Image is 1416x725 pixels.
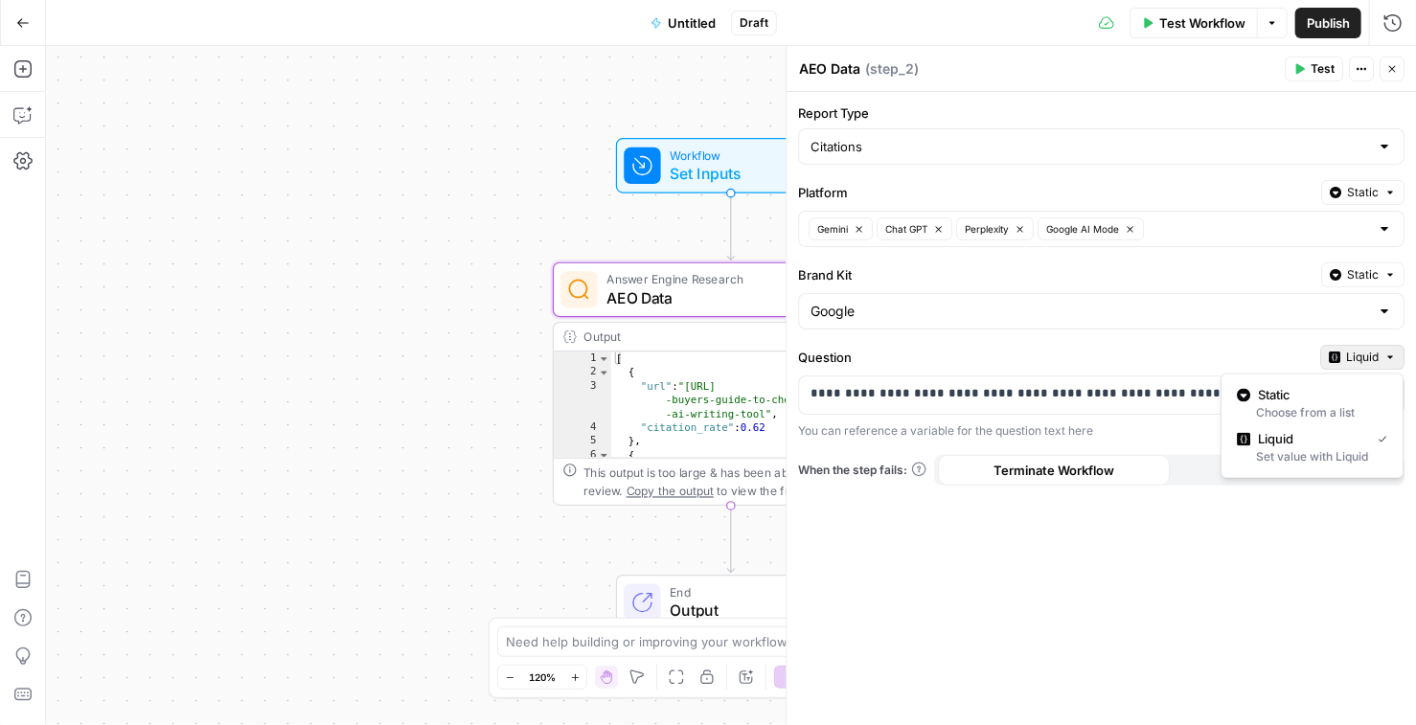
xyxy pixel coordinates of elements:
span: Perplexity [965,221,1009,237]
a: When the step fails: [798,462,926,479]
span: Toggle code folding, rows 6 through 9 [598,448,610,462]
button: Gemini [809,217,873,240]
button: Test Workflow [1130,8,1257,38]
div: WorkflowSet InputsInputs [553,138,909,193]
button: Continue [1170,455,1402,486]
button: Chat GPT [877,217,952,240]
span: Output [670,599,826,622]
span: Workflow [670,146,784,164]
span: Static [1347,266,1379,283]
div: 2 [554,366,611,379]
div: 5 [554,435,611,448]
span: Untitled [668,13,716,33]
span: Publish [1307,13,1350,33]
div: 3 [554,379,611,420]
span: Chat GPT [885,221,927,237]
span: Toggle code folding, rows 1 through 998 [598,351,610,365]
button: Static [1321,180,1405,205]
div: 4 [554,420,611,434]
g: Edge from start to step_2 [727,193,734,260]
g: Edge from step_2 to end [727,506,734,573]
div: Output [583,328,846,346]
div: 1 [554,351,611,365]
label: Platform [798,183,1313,202]
span: End [670,582,826,600]
button: Test [1285,57,1343,81]
button: Publish [1295,8,1361,38]
span: Gemini [817,221,848,237]
div: You can reference a variable for the question text here [798,422,1405,440]
span: Terminate Workflow [993,461,1114,480]
input: Google [811,302,1369,321]
label: Question [798,348,1313,367]
div: Set value with Liquid [1237,449,1387,466]
span: Test [1311,60,1335,78]
span: Answer Engine Research [606,270,846,288]
span: Google AI Mode [1046,221,1119,237]
span: Static [1258,386,1380,405]
label: Report Type [798,103,1405,123]
span: Copy the output [627,484,714,497]
span: AEO Data [606,286,846,309]
div: 6 [554,448,611,462]
button: Google AI Mode [1038,217,1144,240]
span: ( step_2 ) [865,59,919,79]
div: EndOutput [553,575,909,630]
span: Liquid [1346,349,1379,366]
div: This output is too large & has been abbreviated for review. to view the full content. [583,464,899,500]
div: Liquid [1221,374,1404,479]
textarea: AEO Data [799,59,860,79]
button: Static [1321,262,1405,287]
span: Draft [740,14,768,32]
span: Set Inputs [670,162,784,185]
label: Brand Kit [798,265,1313,284]
button: Liquid [1320,345,1405,370]
button: Untitled [639,8,727,38]
div: Answer Engine ResearchAEO DataStep 2Output[ { "url":"[URL] -buyers-guide-to-choosing-the-best -ai... [553,262,909,506]
span: Toggle code folding, rows 2 through 5 [598,366,610,379]
span: Test Workflow [1159,13,1245,33]
span: Static [1347,184,1379,201]
div: Choose from a list [1237,405,1387,422]
span: Liquid [1258,430,1362,449]
span: 120% [529,669,556,685]
input: Citations [811,137,1369,156]
button: Perplexity [956,217,1034,240]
